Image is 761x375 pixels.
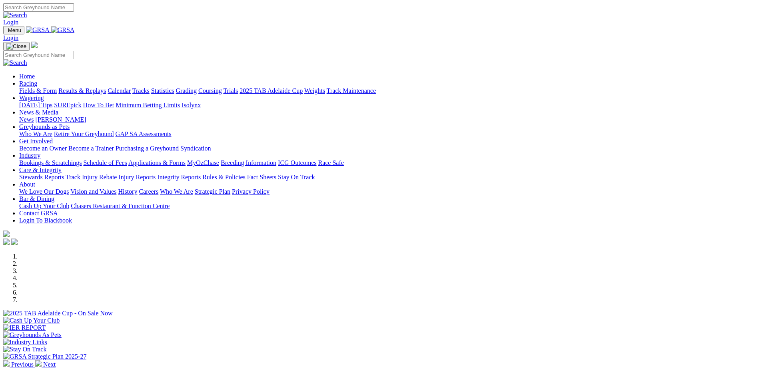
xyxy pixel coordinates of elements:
[3,12,27,19] img: Search
[70,188,116,195] a: Vision and Values
[3,331,62,339] img: Greyhounds As Pets
[151,87,174,94] a: Statistics
[157,174,201,180] a: Integrity Reports
[223,87,238,94] a: Trials
[19,174,64,180] a: Stewards Reports
[11,239,18,245] img: twitter.svg
[19,145,758,152] div: Get Involved
[202,174,246,180] a: Rules & Policies
[19,217,72,224] a: Login To Blackbook
[118,188,137,195] a: History
[19,87,57,94] a: Fields & Form
[278,159,316,166] a: ICG Outcomes
[19,73,35,80] a: Home
[19,152,40,159] a: Industry
[26,26,50,34] img: GRSA
[3,51,74,59] input: Search
[54,102,81,108] a: SUREpick
[19,145,67,152] a: Become an Owner
[19,116,758,123] div: News & Media
[35,116,86,123] a: [PERSON_NAME]
[19,130,52,137] a: Who We Are
[19,166,62,173] a: Care & Integrity
[19,159,758,166] div: Industry
[3,310,113,317] img: 2025 TAB Adelaide Cup - On Sale Now
[66,174,117,180] a: Track Injury Rebate
[19,80,37,87] a: Racing
[19,188,69,195] a: We Love Our Dogs
[11,361,34,368] span: Previous
[108,87,131,94] a: Calendar
[19,195,54,202] a: Bar & Dining
[71,203,170,209] a: Chasers Restaurant & Function Centre
[195,188,230,195] a: Strategic Plan
[83,159,127,166] a: Schedule of Fees
[3,42,30,51] button: Toggle navigation
[160,188,193,195] a: Who We Are
[182,102,201,108] a: Isolynx
[176,87,197,94] a: Grading
[3,346,46,353] img: Stay On Track
[3,239,10,245] img: facebook.svg
[43,361,56,368] span: Next
[278,174,315,180] a: Stay On Track
[187,159,219,166] a: MyOzChase
[247,174,276,180] a: Fact Sheets
[19,130,758,138] div: Greyhounds as Pets
[116,130,172,137] a: GAP SA Assessments
[3,19,18,26] a: Login
[318,159,344,166] a: Race Safe
[3,3,74,12] input: Search
[6,43,26,50] img: Close
[31,42,38,48] img: logo-grsa-white.png
[139,188,158,195] a: Careers
[3,26,24,34] button: Toggle navigation
[327,87,376,94] a: Track Maintenance
[19,181,35,188] a: About
[19,203,758,210] div: Bar & Dining
[128,159,186,166] a: Applications & Forms
[304,87,325,94] a: Weights
[19,188,758,195] div: About
[116,102,180,108] a: Minimum Betting Limits
[3,324,46,331] img: IER REPORT
[51,26,75,34] img: GRSA
[83,102,114,108] a: How To Bet
[19,87,758,94] div: Racing
[232,188,270,195] a: Privacy Policy
[19,102,52,108] a: [DATE] Tips
[3,317,60,324] img: Cash Up Your Club
[19,210,58,217] a: Contact GRSA
[19,159,82,166] a: Bookings & Scratchings
[19,203,69,209] a: Cash Up Your Club
[58,87,106,94] a: Results & Replays
[3,339,47,346] img: Industry Links
[19,109,58,116] a: News & Media
[3,353,86,360] img: GRSA Strategic Plan 2025-27
[3,361,35,368] a: Previous
[3,59,27,66] img: Search
[240,87,303,94] a: 2025 TAB Adelaide Cup
[19,116,34,123] a: News
[19,102,758,109] div: Wagering
[54,130,114,137] a: Retire Your Greyhound
[35,361,56,368] a: Next
[3,231,10,237] img: logo-grsa-white.png
[35,360,42,367] img: chevron-right-pager-white.svg
[118,174,156,180] a: Injury Reports
[3,360,10,367] img: chevron-left-pager-white.svg
[19,123,70,130] a: Greyhounds as Pets
[198,87,222,94] a: Coursing
[68,145,114,152] a: Become a Trainer
[221,159,276,166] a: Breeding Information
[19,174,758,181] div: Care & Integrity
[19,94,44,101] a: Wagering
[19,138,53,144] a: Get Involved
[132,87,150,94] a: Tracks
[8,27,21,33] span: Menu
[180,145,211,152] a: Syndication
[3,34,18,41] a: Login
[116,145,179,152] a: Purchasing a Greyhound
